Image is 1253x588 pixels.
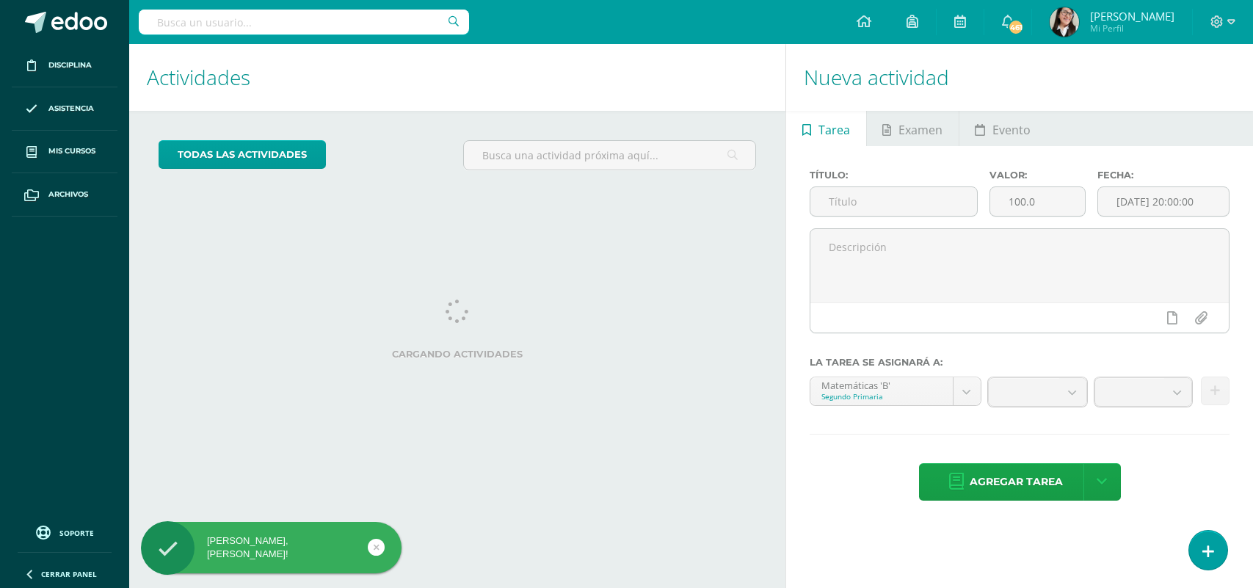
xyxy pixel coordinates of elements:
[810,187,977,216] input: Título
[804,44,1235,111] h1: Nueva actividad
[139,10,469,35] input: Busca un usuario...
[159,349,756,360] label: Cargando actividades
[48,189,88,200] span: Archivos
[970,464,1063,500] span: Agregar tarea
[992,112,1031,148] span: Evento
[810,170,978,181] label: Título:
[1008,19,1024,35] span: 461
[990,187,1085,216] input: Puntos máximos
[41,569,97,579] span: Cerrar panel
[810,377,980,405] a: Matemáticas 'B'Segundo Primaria
[12,44,117,87] a: Disciplina
[821,377,941,391] div: Matemáticas 'B'
[1050,7,1079,37] img: 5358fa9db8ffc193310ed9165011e703.png
[141,534,402,561] div: [PERSON_NAME], [PERSON_NAME]!
[48,103,94,115] span: Asistencia
[59,528,94,538] span: Soporte
[959,111,1047,146] a: Evento
[48,59,92,71] span: Disciplina
[48,145,95,157] span: Mis cursos
[12,131,117,174] a: Mis cursos
[818,112,850,148] span: Tarea
[1098,187,1229,216] input: Fecha de entrega
[821,391,941,402] div: Segundo Primaria
[898,112,943,148] span: Examen
[989,170,1086,181] label: Valor:
[147,44,768,111] h1: Actividades
[786,111,865,146] a: Tarea
[867,111,959,146] a: Examen
[464,141,755,170] input: Busca una actividad próxima aquí...
[12,87,117,131] a: Asistencia
[12,173,117,217] a: Archivos
[1090,9,1174,23] span: [PERSON_NAME]
[159,140,326,169] a: todas las Actividades
[1097,170,1230,181] label: Fecha:
[810,357,1230,368] label: La tarea se asignará a:
[18,522,112,542] a: Soporte
[1090,22,1174,35] span: Mi Perfil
